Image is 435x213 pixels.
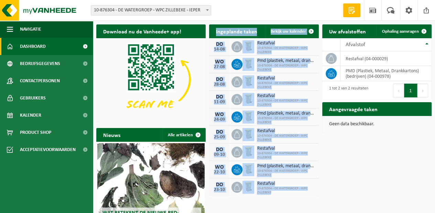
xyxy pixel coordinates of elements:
span: 10-876304 - DE WATERGROEP - WPC ZILLEBEKE [257,64,315,72]
button: Next [417,84,428,97]
span: Restafval [257,181,315,187]
img: WB-0240-HPE-GN-50 [242,93,254,105]
span: 10-876304 - DE WATERGROEP - WPC ZILLEBEKE - IEPER [91,6,211,15]
div: 24-09 [213,117,226,122]
span: Restafval [257,41,315,46]
span: 10-876304 - DE WATERGROEP - WPC ZILLEBEKE [257,99,315,107]
span: Gebruikers [20,89,46,107]
div: DO [213,77,226,82]
span: Bekijk uw kalender [271,29,306,34]
span: Acceptatievoorwaarden [20,141,76,158]
img: WB-0240-HPE-GN-50 [242,110,254,122]
h2: Nieuws [96,128,127,141]
div: 23-10 [213,188,226,192]
button: 1 [404,84,417,97]
div: DO [213,147,226,152]
span: Contactpersonen [20,72,60,89]
span: 10-876304 - DE WATERGROEP - WPC ZILLEBEKE - IEPER [91,5,211,15]
div: DO [213,182,226,188]
span: Restafval [257,76,315,81]
img: WB-0240-HPE-GN-50 [242,146,254,157]
div: 11-09 [213,100,226,105]
div: 09-10 [213,152,226,157]
img: WB-0240-HPE-GN-50 [242,58,254,70]
span: 10-876304 - DE WATERGROEP - WPC ZILLEBEKE [257,81,315,89]
span: Product Shop [20,124,51,141]
div: 22-10 [213,170,226,175]
button: Previous [393,84,404,97]
div: DO [213,94,226,100]
span: 10-876304 - DE WATERGROEP - WPC ZILLEBEKE [257,46,315,54]
h2: Aangevraagde taken [322,102,384,116]
h2: Uw afvalstoffen [322,24,373,38]
span: Navigatie [20,21,41,38]
h2: Ingeplande taken [209,24,264,38]
div: WO [213,164,226,170]
td: restafval (04-000029) [340,51,432,66]
div: 25-09 [213,135,226,140]
span: Ophaling aanvragen [382,29,419,34]
div: 27-08 [213,65,226,70]
span: Bedrijfsgegevens [20,55,60,72]
img: Download de VHEPlus App [96,38,206,120]
span: 10-876304 - DE WATERGROEP - WPC ZILLEBEKE [257,134,315,142]
a: Alle artikelen [162,128,205,142]
a: Ophaling aanvragen [377,24,431,38]
img: WB-0240-HPE-GN-50 [242,75,254,87]
span: Pmd (plastiek, metaal, drankkartons) (bedrijven) [257,58,315,64]
span: Restafval [257,93,315,99]
img: WB-0240-HPE-GN-50 [242,181,254,192]
span: 10-876304 - DE WATERGROEP - WPC ZILLEBEKE [257,169,315,177]
span: Dashboard [20,38,46,55]
div: DO [213,42,226,47]
span: Restafval [257,146,315,151]
h2: Download nu de Vanheede+ app! [96,24,188,38]
span: Pmd (plastiek, metaal, drankkartons) (bedrijven) [257,163,315,169]
span: Kalender [20,107,41,124]
div: WO [213,59,226,65]
span: 10-876304 - DE WATERGROEP - WPC ZILLEBEKE [257,151,315,160]
a: Bekijk uw kalender [265,24,318,38]
div: DO [213,129,226,135]
span: Restafval [257,128,315,134]
div: 28-08 [213,82,226,87]
td: PMD (Plastiek, Metaal, Drankkartons) (bedrijven) (04-000978) [340,66,432,81]
img: WB-0240-HPE-GN-50 [242,40,254,52]
span: 10-876304 - DE WATERGROEP - WPC ZILLEBEKE [257,187,315,195]
img: WB-0240-HPE-GN-50 [242,163,254,175]
p: Geen data beschikbaar. [329,122,425,127]
span: Afvalstof [346,42,365,47]
div: 1 tot 2 van 2 resultaten [326,83,368,98]
div: WO [213,112,226,117]
div: 14-08 [213,47,226,52]
img: WB-0240-HPE-GN-50 [242,128,254,140]
span: Pmd (plastiek, metaal, drankkartons) (bedrijven) [257,111,315,116]
span: 10-876304 - DE WATERGROEP - WPC ZILLEBEKE [257,116,315,125]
